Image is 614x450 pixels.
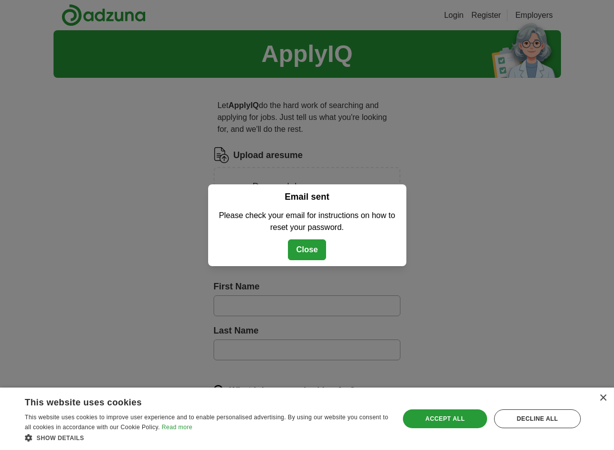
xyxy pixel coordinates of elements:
[214,210,400,233] p: Please check your email for instructions on how to reset your password.
[25,394,364,408] div: This website uses cookies
[25,433,389,443] div: Show details
[403,409,487,428] div: Accept all
[599,394,607,402] div: Close
[162,424,192,431] a: Read more, opens a new window
[288,239,327,260] button: Close
[494,409,581,428] div: Decline all
[25,414,388,431] span: This website uses cookies to improve user experience and to enable personalised advertising. By u...
[37,435,84,442] span: Show details
[214,190,400,204] h2: Email sent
